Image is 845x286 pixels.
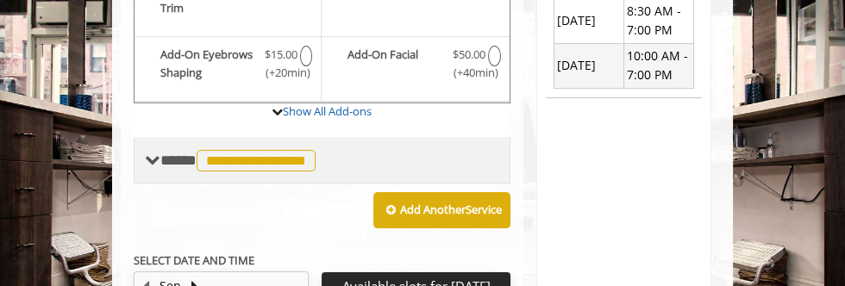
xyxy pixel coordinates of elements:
span: $50.00 [453,46,485,64]
td: 10:00 AM - 7:00 PM [623,43,693,88]
b: Add-On Eyebrows Shaping [160,46,262,82]
button: Add AnotherService [373,192,510,228]
span: $15.00 [265,46,297,64]
span: (+40min ) [459,64,479,82]
b: SELECT DATE AND TIME [134,252,254,268]
b: Add-On Facial [347,46,449,82]
a: Show All Add-ons [283,103,372,119]
b: Add Another Service [400,202,502,217]
label: Add-On Eyebrows Shaping [143,46,312,86]
label: Add-On Facial [330,46,500,86]
span: (+20min ) [271,64,291,82]
td: [DATE] [554,43,623,88]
